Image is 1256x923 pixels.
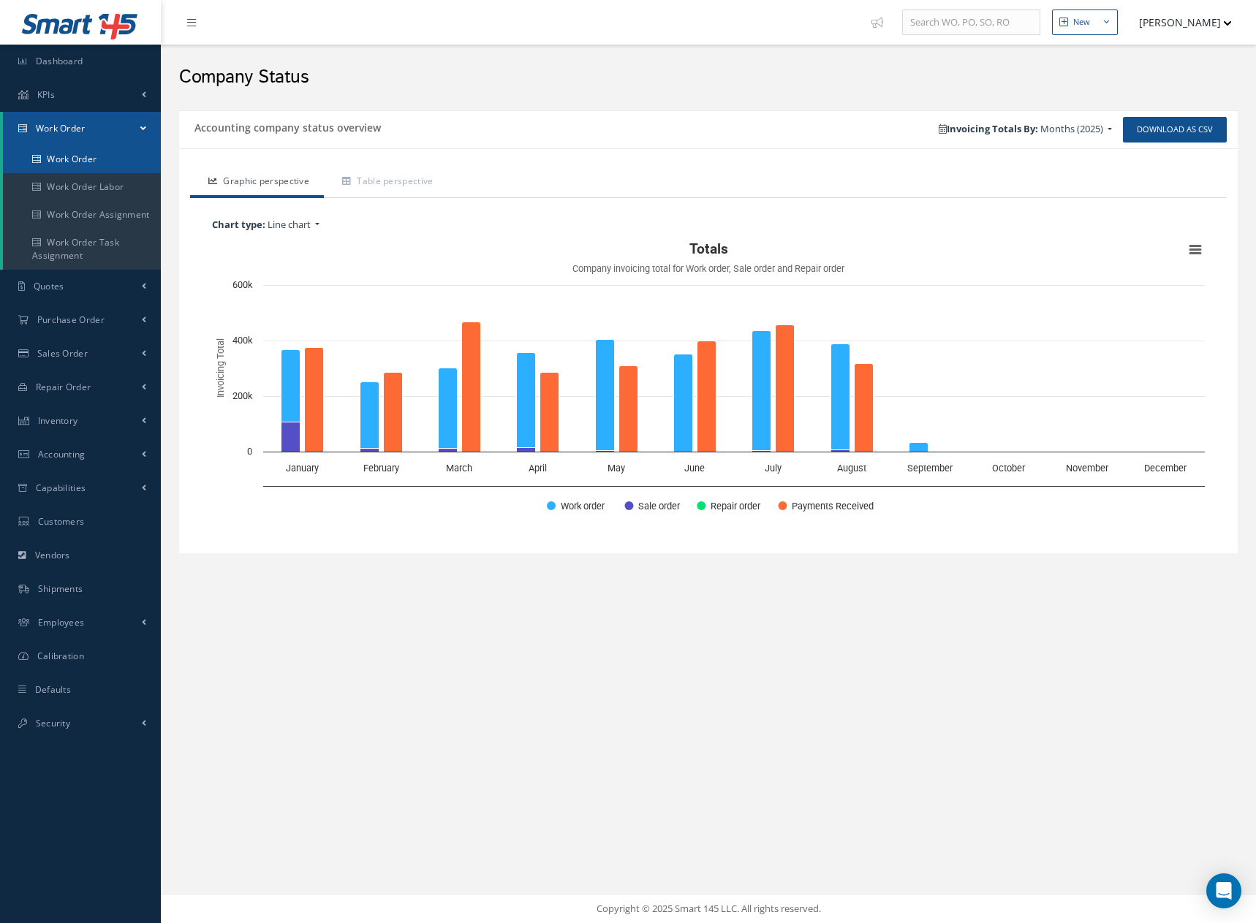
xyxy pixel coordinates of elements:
text: April [529,463,547,474]
path: February, 286,440.89. Payments Received. [384,373,403,452]
path: February, 11,108.13. Sale order. [360,449,379,452]
text: January [286,463,319,474]
path: May, 310,115.54. Payments Received. [619,366,638,452]
g: Payments Received, bar series 4 of 4 with 12 bars. X axis, categories. [305,322,1185,452]
path: June, 398,649.12. Payments Received. [697,341,716,452]
path: June, 351,191.03. Work order. [674,354,693,452]
text: February [363,463,399,474]
span: Vendors [35,549,70,561]
span: Repair Order [36,381,91,393]
button: Show Work order [547,499,608,512]
text: Payments Received [792,501,874,512]
path: March, 467,166.17. Payments Received. [462,322,481,452]
a: Invoicing Totals By: Months (2025) [931,118,1119,140]
b: Invoicing Totals By: [939,122,1038,135]
path: July, 431,252.65. Work order. [752,331,771,451]
span: Quotes [34,280,64,292]
path: August, 316,487.06. Payments Received. [855,364,874,452]
a: Work Order [3,112,161,145]
span: Dashboard [36,55,83,67]
path: April, 342,345.14. Work order. [517,353,536,448]
span: Purchase Order [37,314,105,326]
text: 0 [247,446,252,457]
a: Graphic perspective [190,167,324,198]
text: August [837,463,866,474]
input: Search WO, PO, SO, RO [902,10,1040,36]
span: Calibration [37,650,84,662]
path: January, 373,773.05. Payments Received. [305,348,324,452]
text: December [1144,463,1187,474]
path: August, 381,197.76. Work order. [831,344,850,450]
span: Months (2025) [1040,122,1103,135]
path: March, 289,322.49. Work order. [439,368,458,449]
text: Totals [689,240,728,257]
span: Security [36,717,70,729]
button: Show Repair order [697,499,762,512]
text: 200k [232,390,253,401]
text: 400k [232,335,253,346]
text: October [992,463,1026,474]
a: Table perspective [324,167,447,198]
button: Show Sale order [624,499,681,512]
text: Invoicing Total [215,339,226,398]
div: Totals. Highcharts interactive chart. [205,235,1212,528]
button: View chart menu, Totals [1185,240,1206,260]
g: Work order, bar series 1 of 4 with 12 bars. X axis, categories. [281,331,1162,452]
h2: Company Status [179,67,1238,88]
button: New [1052,10,1118,35]
text: July [765,463,782,474]
path: August, 6,400. Sale order. [831,450,850,452]
div: Open Intercom Messenger [1206,873,1241,908]
a: Work Order Labor [3,173,161,201]
button: [PERSON_NAME] [1125,8,1232,37]
span: Customers [38,515,85,528]
text: May [608,463,625,474]
text: September [907,463,953,474]
path: January, 259,111.79. Work order. [281,350,300,422]
path: May, 400,630.62. Work order. [596,340,615,451]
div: New [1073,16,1090,29]
button: Show Payments Received [778,499,871,512]
path: February, 239,253.54. Work order. [360,382,379,449]
text: 600k [232,279,253,290]
span: Sales Order [37,347,88,360]
span: Shipments [38,582,83,595]
text: Company invoicing total for Work order, Sale order and Repair order [572,263,845,274]
span: Inventory [38,414,78,427]
path: July, 457,455.05. Payments Received. [776,325,795,452]
path: April, 285,098.85. Payments Received. [540,373,559,452]
path: January, 107,433.94. Sale order. [281,422,300,452]
span: Defaults [35,683,71,696]
g: Sale order, bar series 2 of 4 with 12 bars. X axis, categories. [281,422,1162,452]
text: June [684,463,705,474]
div: Copyright © 2025 Smart 145 LLC. All rights reserved. [175,902,1241,916]
a: Work Order [3,145,161,173]
b: Chart type: [212,218,265,231]
path: September, 31,700. Work order. [909,443,928,452]
a: Work Order Assignment [3,201,161,229]
text: March [446,463,472,474]
a: Chart type: Line chart [205,214,1212,236]
span: KPIs [37,88,55,101]
h5: Accounting company status overview [190,117,381,134]
svg: Interactive chart [205,235,1212,528]
path: May, 2,947.71. Sale order. [596,451,615,452]
span: Work Order [36,122,86,134]
text: November [1066,463,1109,474]
path: March, 11,203.05. Sale order. [439,449,458,452]
path: April, 14,491.17. Sale order. [517,448,536,452]
path: July, 4,125. Sale order. [752,451,771,452]
span: Capabilities [36,482,86,494]
a: Work Order Task Assignment [3,229,161,270]
span: Employees [38,616,85,628]
a: Download as CSV [1123,117,1227,143]
span: Line chart [268,218,311,231]
span: Accounting [38,448,86,460]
